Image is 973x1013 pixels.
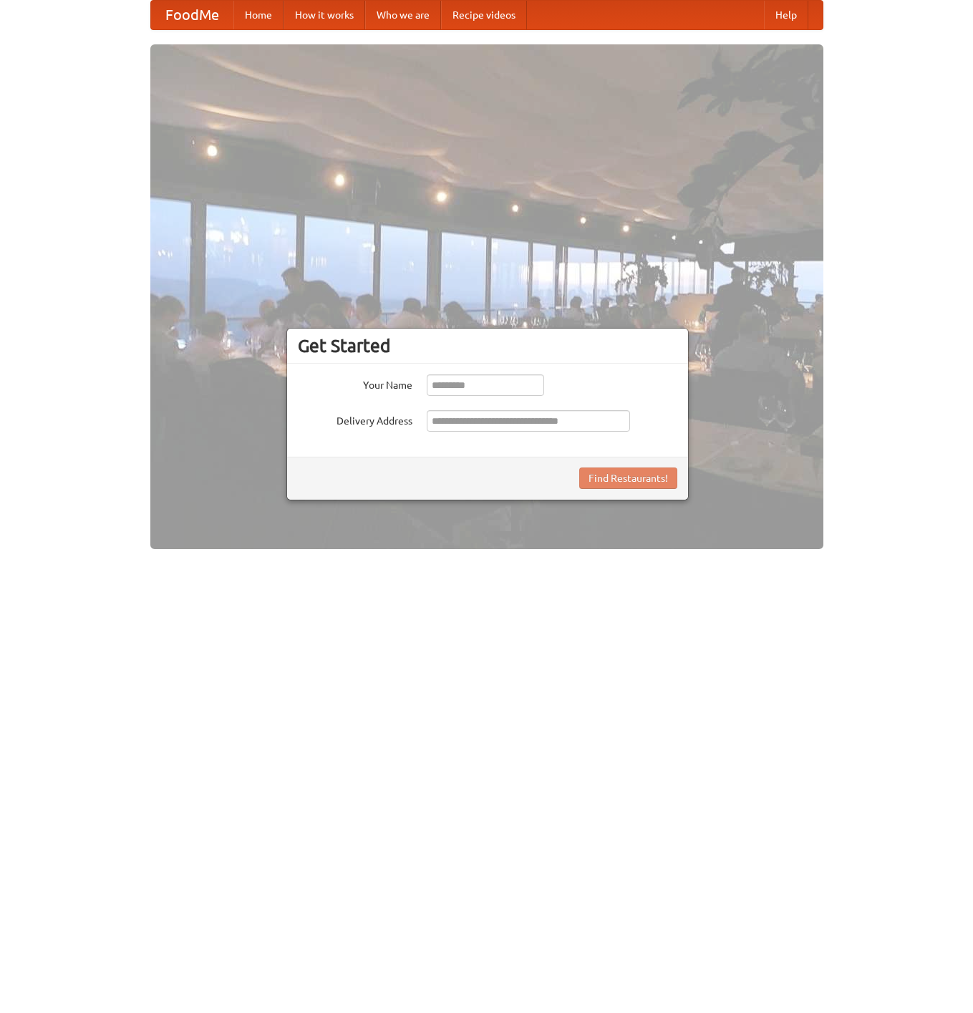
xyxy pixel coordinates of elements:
[441,1,527,29] a: Recipe videos
[298,374,412,392] label: Your Name
[298,335,677,357] h3: Get Started
[233,1,284,29] a: Home
[764,1,808,29] a: Help
[298,410,412,428] label: Delivery Address
[284,1,365,29] a: How it works
[365,1,441,29] a: Who we are
[151,1,233,29] a: FoodMe
[579,467,677,489] button: Find Restaurants!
